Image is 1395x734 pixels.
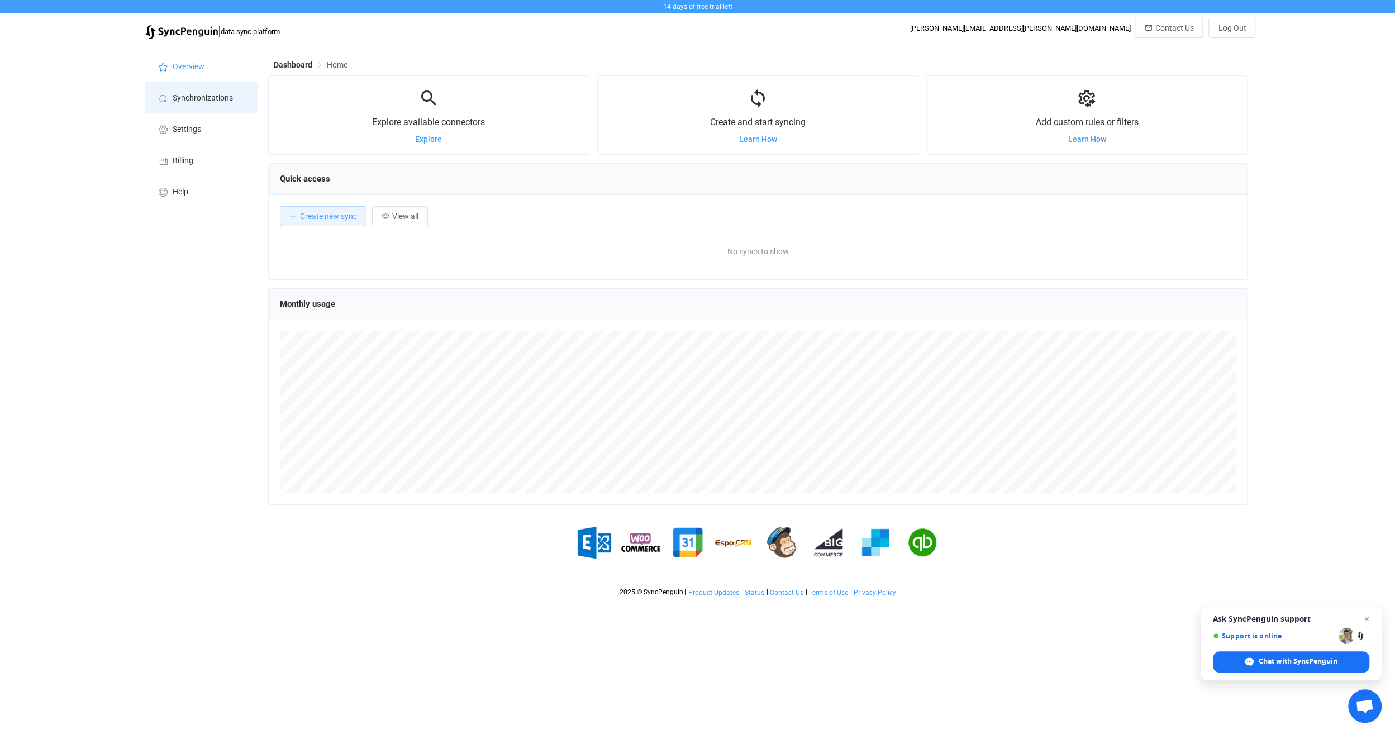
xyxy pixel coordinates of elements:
[519,235,997,268] span: No syncs to show
[621,523,660,562] img: woo-commerce.png
[145,23,280,39] a: |data sync platform
[854,589,896,597] span: Privacy Policy
[809,523,848,562] img: big-commerce.png
[853,589,897,597] a: Privacy Policy
[856,523,895,562] img: sendgrid.png
[173,125,201,134] span: Settings
[1213,614,1369,623] span: Ask SyncPenguin support
[327,60,347,69] span: Home
[745,589,764,597] span: Status
[685,588,687,596] span: |
[221,27,280,36] span: data sync platform
[274,60,312,69] span: Dashboard
[415,135,442,144] a: Explore
[809,589,848,597] span: Terms of Use
[280,206,366,226] button: Create new sync
[769,589,804,597] a: Contact Us
[808,589,849,597] a: Terms of Use
[762,523,801,562] img: mailchimp.png
[739,135,777,144] a: Learn How
[145,175,257,207] a: Help
[1360,612,1373,626] span: Close chat
[173,94,233,103] span: Synchronizations
[280,299,335,309] span: Monthly usage
[145,82,257,113] a: Synchronizations
[1068,135,1106,144] a: Learn How
[218,23,221,39] span: |
[1135,18,1203,38] button: Contact Us
[173,156,193,165] span: Billing
[145,113,257,144] a: Settings
[145,144,257,175] a: Billing
[668,523,707,562] img: google.png
[1213,632,1335,640] span: Support is online
[620,588,683,596] span: 2025 © SyncPenguin
[1218,23,1246,32] span: Log Out
[372,206,428,226] button: View all
[770,589,803,597] span: Contact Us
[1208,18,1255,38] button: Log Out
[1213,651,1369,673] div: Chat with SyncPenguin
[688,589,739,597] span: Product Updates
[1348,689,1382,723] div: Open chat
[710,117,806,127] span: Create and start syncing
[173,188,188,197] span: Help
[280,174,330,184] span: Quick access
[806,588,807,596] span: |
[274,61,347,69] div: Breadcrumb
[300,212,357,221] span: Create new sync
[1036,117,1139,127] span: Add custom rules or filters
[741,588,743,596] span: |
[1259,656,1337,666] span: Chat with SyncPenguin
[574,523,613,562] img: exchange.png
[663,3,732,11] span: 14 days of free trial left
[850,588,852,596] span: |
[392,212,418,221] span: View all
[372,117,485,127] span: Explore available connectors
[688,589,740,597] a: Product Updates
[1155,23,1193,32] span: Contact Us
[145,50,257,82] a: Overview
[766,588,768,596] span: |
[910,24,1130,32] div: [PERSON_NAME][EMAIL_ADDRESS][PERSON_NAME][DOMAIN_NAME]
[903,523,942,562] img: quickbooks.png
[173,63,204,72] span: Overview
[744,589,765,597] a: Status
[145,25,218,39] img: syncpenguin.svg
[715,523,754,562] img: espo-crm.png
